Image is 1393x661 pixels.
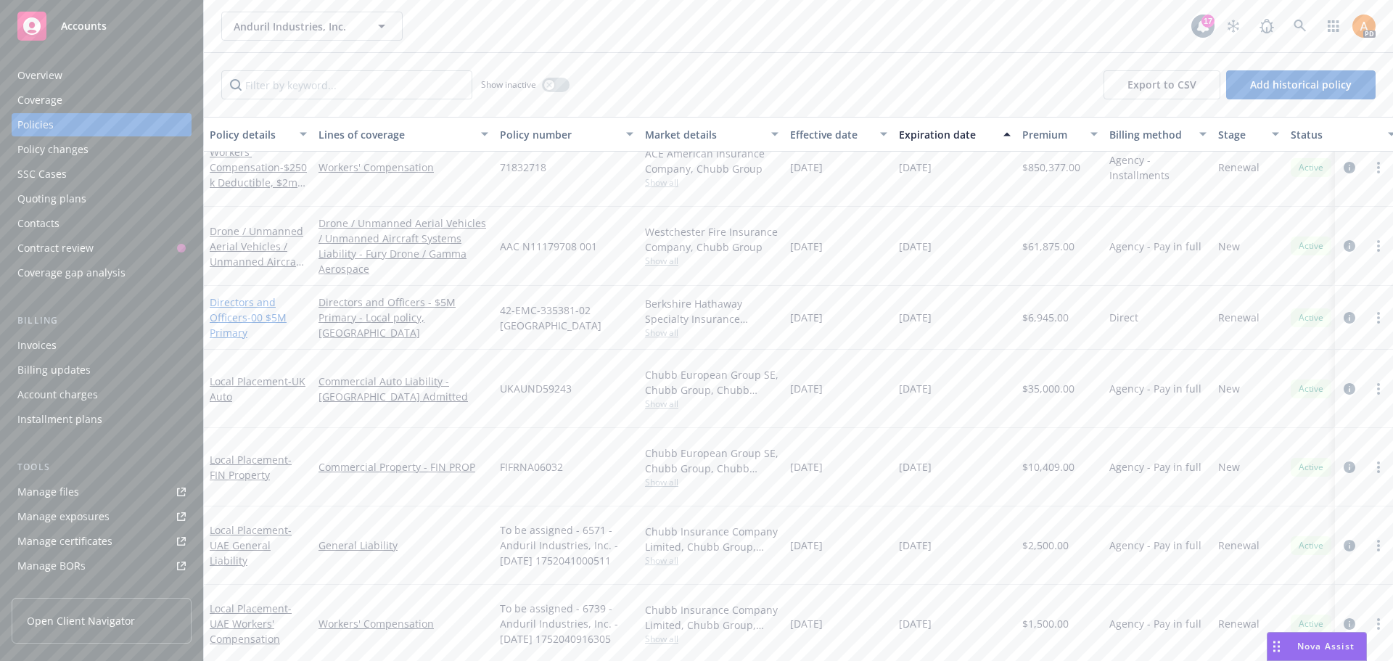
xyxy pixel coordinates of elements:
span: AAC N11179708 001 [500,239,597,254]
span: $1,500.00 [1022,616,1069,631]
span: $10,409.00 [1022,459,1074,475]
div: Stage [1218,127,1263,142]
span: New [1218,239,1240,254]
a: Manage exposures [12,505,192,528]
a: more [1370,537,1387,554]
div: Market details [645,127,763,142]
a: circleInformation [1341,615,1358,633]
span: Active [1297,539,1326,552]
div: Coverage gap analysis [17,261,126,284]
div: Contacts [17,212,59,235]
a: circleInformation [1341,459,1358,476]
a: Invoices [12,334,192,357]
a: circleInformation [1341,309,1358,327]
div: Manage files [17,480,79,504]
div: Manage certificates [17,530,112,553]
a: Accounts [12,6,192,46]
span: Active [1297,311,1326,324]
a: Stop snowing [1219,12,1248,41]
span: $850,377.00 [1022,160,1080,175]
div: 17 [1201,15,1215,28]
span: Renewal [1218,616,1260,631]
span: Show all [645,255,778,267]
a: Manage files [12,480,192,504]
span: - FIN Property [210,453,292,482]
span: $61,875.00 [1022,239,1074,254]
span: Active [1297,461,1326,474]
a: more [1370,237,1387,255]
span: Show all [645,398,778,410]
span: [DATE] [790,160,823,175]
span: 42-EMC-335381-02 [GEOGRAPHIC_DATA] [500,303,633,333]
input: Filter by keyword... [221,70,472,99]
button: Policy details [204,117,313,152]
span: Active [1297,161,1326,174]
div: Premium [1022,127,1082,142]
span: [DATE] [899,381,932,396]
div: Chubb European Group SE, Chubb Group, Chubb Group (International) [645,446,778,476]
span: Show all [645,554,778,567]
a: more [1370,309,1387,327]
a: Workers' Compensation [319,616,488,631]
div: Chubb Insurance Company Limited, Chubb Group, Chubb Group (International) [645,524,778,554]
span: Nova Assist [1297,640,1355,652]
span: Agency - Pay in full [1109,538,1201,553]
span: Show all [645,327,778,339]
span: Renewal [1218,160,1260,175]
div: Lines of coverage [319,127,472,142]
span: FIFRNA06032 [500,459,563,475]
div: Drag to move [1267,633,1286,660]
span: [DATE] [790,538,823,553]
span: Agency - Pay in full [1109,616,1201,631]
span: Accounts [61,20,107,32]
span: 71832718 [500,160,546,175]
span: - UAE Workers' Compensation [210,602,292,646]
a: Summary of insurance [12,579,192,602]
a: Policies [12,113,192,136]
span: Agency - Installments [1109,152,1207,183]
span: Active [1297,382,1326,395]
div: Expiration date [899,127,995,142]
a: Workers' Compensation [319,160,488,175]
span: To be assigned - 6571 - Anduril Industries, Inc. - [DATE] 1752041000511 [500,522,633,568]
span: [DATE] [790,239,823,254]
a: circleInformation [1341,159,1358,176]
div: Invoices [17,334,57,357]
span: Renewal [1218,538,1260,553]
span: Show all [645,633,778,645]
span: [DATE] [790,310,823,325]
button: Billing method [1104,117,1212,152]
div: Installment plans [17,408,102,431]
div: Policies [17,113,54,136]
button: Effective date [784,117,893,152]
button: Add historical policy [1226,70,1376,99]
div: Manage BORs [17,554,86,578]
a: Contacts [12,212,192,235]
a: Drone / Unmanned Aerial Vehicles / Unmanned Aircraft Systems Liability - Fury Drone / Gamma Aeros... [319,215,488,276]
span: Show all [645,176,778,189]
span: To be assigned - 6739 - Anduril Industries, Inc. - [DATE] 1752040916305 [500,601,633,646]
span: Agency - Pay in full [1109,459,1201,475]
span: $35,000.00 [1022,381,1074,396]
a: more [1370,615,1387,633]
span: - UK Auto [210,374,305,403]
div: Policy details [210,127,291,142]
span: Agency - Pay in full [1109,239,1201,254]
span: Anduril Industries, Inc. [234,19,359,34]
a: SSC Cases [12,163,192,186]
a: Coverage [12,89,192,112]
button: Stage [1212,117,1285,152]
button: Export to CSV [1104,70,1220,99]
span: [DATE] [899,538,932,553]
a: Directors and Officers [210,295,287,340]
a: circleInformation [1341,537,1358,554]
span: $2,500.00 [1022,538,1069,553]
div: Policy number [500,127,617,142]
button: Expiration date [893,117,1016,152]
a: Installment plans [12,408,192,431]
span: Active [1297,239,1326,253]
a: General Liability [319,538,488,553]
div: Status [1291,127,1379,142]
span: New [1218,381,1240,396]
